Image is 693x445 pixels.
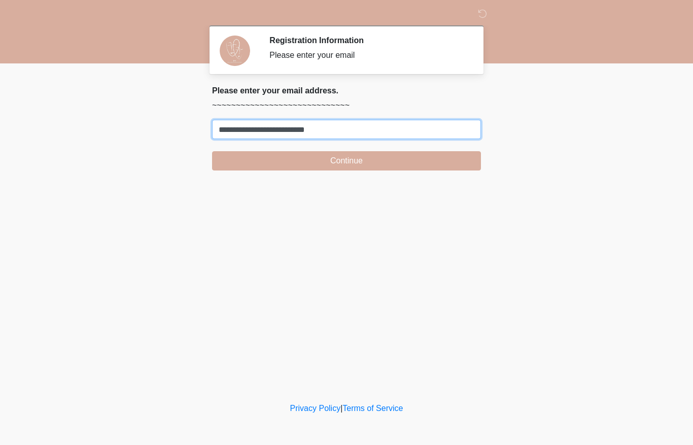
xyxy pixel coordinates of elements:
h2: Please enter your email address. [212,86,481,95]
button: Continue [212,151,481,170]
p: ~~~~~~~~~~~~~~~~~~~~~~~~~~~~~ [212,99,481,112]
h2: Registration Information [269,36,466,45]
a: Terms of Service [342,404,403,413]
img: Agent Avatar [220,36,250,66]
a: Privacy Policy [290,404,341,413]
a: | [340,404,342,413]
img: DM Wellness & Aesthetics Logo [202,8,215,20]
div: Please enter your email [269,49,466,61]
